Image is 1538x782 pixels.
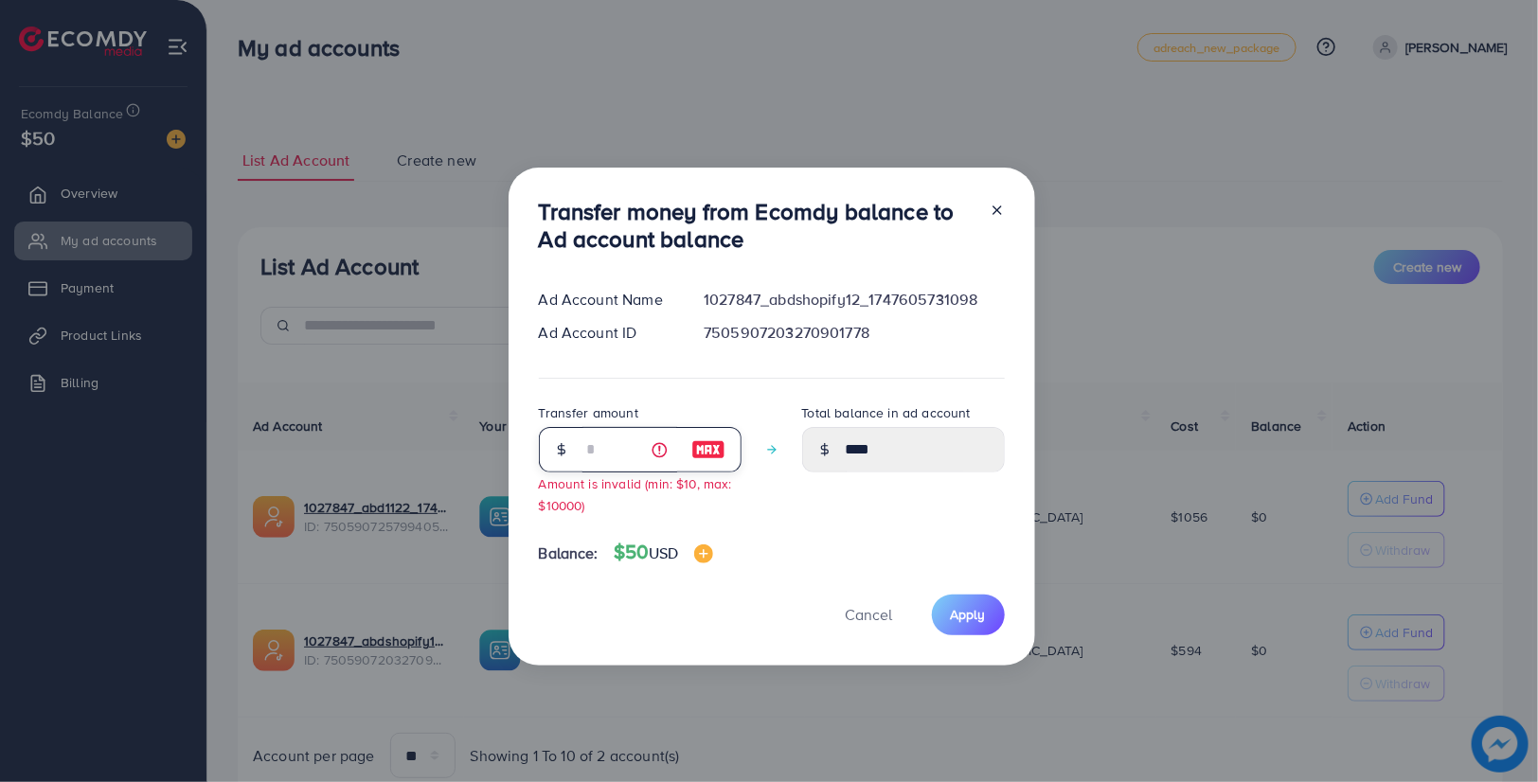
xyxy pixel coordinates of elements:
div: 7505907203270901778 [689,322,1019,344]
span: Balance: [539,542,599,564]
div: Ad Account Name [524,289,689,311]
h4: $50 [614,541,713,564]
img: image [694,544,713,563]
small: Amount is invalid (min: $10, max: $10000) [539,474,732,514]
button: Apply [932,595,1005,635]
label: Total balance in ad account [802,403,971,422]
span: USD [649,542,678,563]
label: Transfer amount [539,403,638,422]
div: Ad Account ID [524,322,689,344]
h3: Transfer money from Ecomdy balance to Ad account balance [539,198,975,253]
span: Cancel [846,604,893,625]
img: image [691,438,725,461]
span: Apply [951,605,986,624]
div: 1027847_abdshopify12_1747605731098 [689,289,1019,311]
button: Cancel [822,595,917,635]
